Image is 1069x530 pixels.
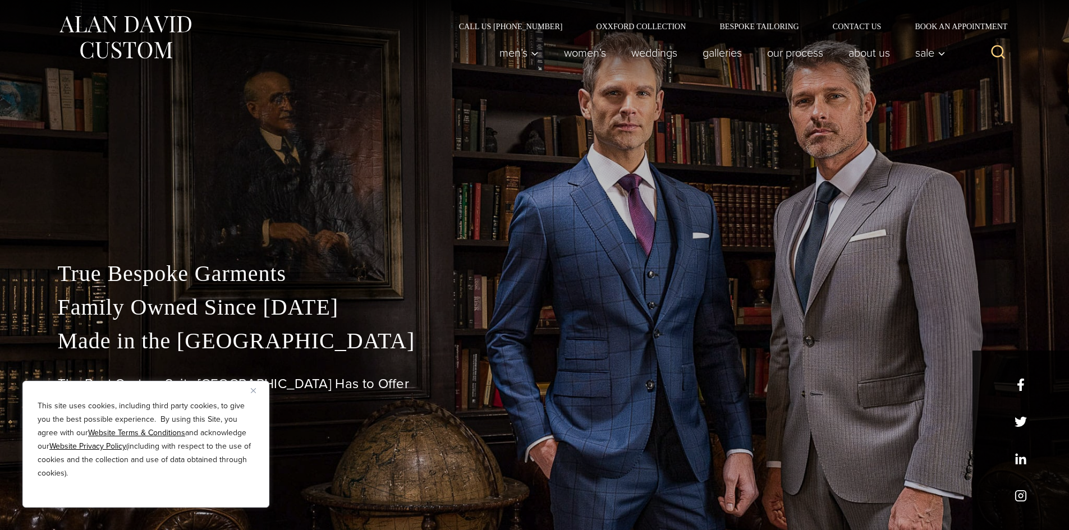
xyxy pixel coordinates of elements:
a: Website Terms & Conditions [88,427,185,439]
a: Book an Appointment [898,22,1011,30]
a: Women’s [551,42,618,64]
a: weddings [618,42,690,64]
a: Contact Us [816,22,898,30]
button: Close [251,384,264,397]
p: This site uses cookies, including third party cookies, to give you the best possible experience. ... [38,399,254,480]
a: Oxxford Collection [579,22,703,30]
img: Alan David Custom [58,12,192,62]
a: Galleries [690,42,754,64]
a: Website Privacy Policy [49,440,126,452]
span: Sale [915,47,946,58]
a: Our Process [754,42,836,64]
a: About Us [836,42,902,64]
img: Close [251,388,256,393]
a: Bespoke Tailoring [703,22,815,30]
nav: Secondary Navigation [442,22,1012,30]
span: Men’s [499,47,539,58]
button: View Search Form [985,39,1012,66]
p: True Bespoke Garments Family Owned Since [DATE] Made in the [GEOGRAPHIC_DATA] [58,257,1012,358]
a: Call Us [PHONE_NUMBER] [442,22,580,30]
nav: Primary Navigation [487,42,951,64]
h1: The Best Custom Suits [GEOGRAPHIC_DATA] Has to Offer [58,376,1012,392]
